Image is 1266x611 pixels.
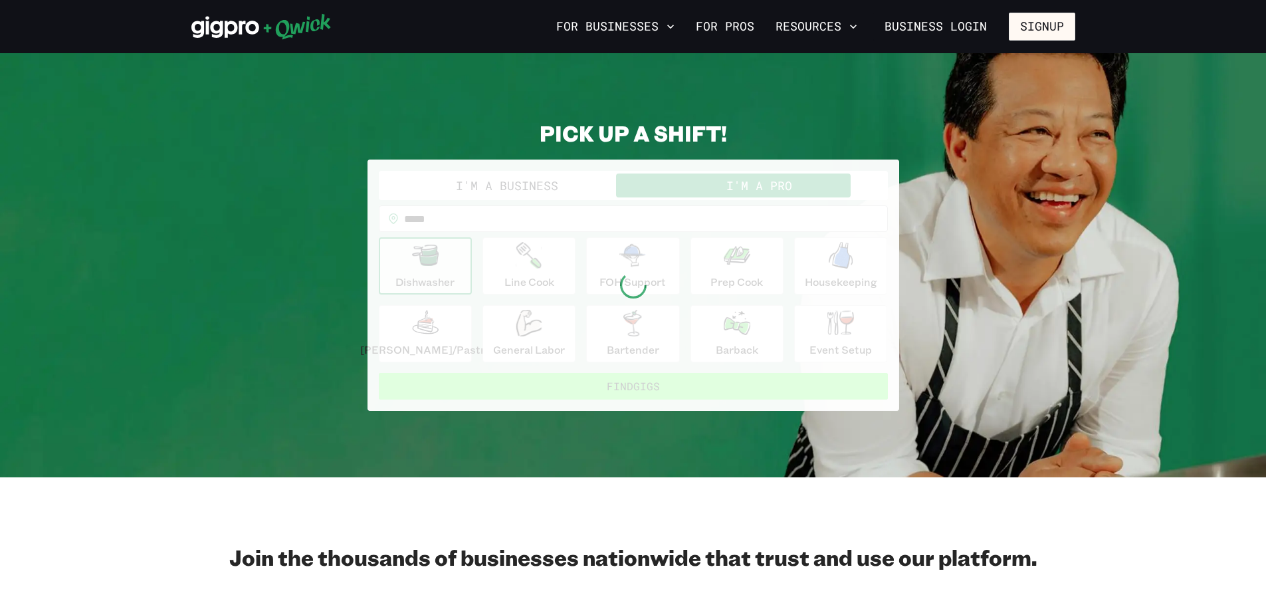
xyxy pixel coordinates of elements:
button: Signup [1009,13,1075,41]
a: For Pros [690,15,760,38]
button: For Businesses [551,15,680,38]
h2: PICK UP A SHIFT! [368,120,899,146]
p: [PERSON_NAME]/Pastry [360,342,490,358]
a: Business Login [873,13,998,41]
button: Resources [770,15,863,38]
h2: Join the thousands of businesses nationwide that trust and use our platform. [191,544,1075,570]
